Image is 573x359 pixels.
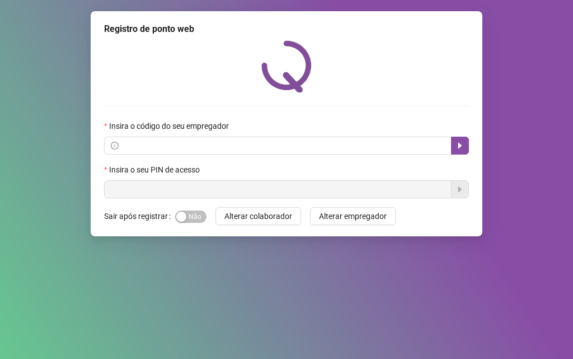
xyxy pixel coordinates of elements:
span: info-circle [111,142,119,150]
label: Insira o seu PIN de acesso [104,164,207,176]
div: Registro de ponto web [104,22,469,36]
span: caret-right [455,141,464,150]
span: Alterar empregador [319,210,387,222]
img: QRPoint [261,40,312,92]
button: Alterar empregador [310,207,396,225]
span: Alterar colaborador [224,210,292,222]
label: Insira o código do seu empregador [104,120,236,132]
label: Sair após registrar [104,207,175,225]
button: Alterar colaborador [215,207,301,225]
